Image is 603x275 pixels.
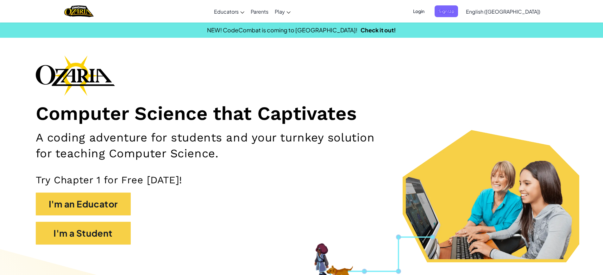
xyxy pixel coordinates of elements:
[272,3,294,20] a: Play
[36,174,568,186] p: Try Chapter 1 for Free [DATE]!
[36,130,392,161] h2: A coding adventure for students and your turnkey solution for teaching Computer Science.
[36,193,131,215] button: I'm an Educator
[435,5,458,17] button: Sign Up
[361,26,396,34] a: Check it out!
[36,222,131,245] button: I'm a Student
[211,3,248,20] a: Educators
[36,102,568,125] h1: Computer Science that Captivates
[248,3,272,20] a: Parents
[463,3,543,20] a: English ([GEOGRAPHIC_DATA])
[207,26,357,34] span: NEW! CodeCombat is coming to [GEOGRAPHIC_DATA]!
[275,8,285,15] span: Play
[64,5,94,18] a: Ozaria by CodeCombat logo
[466,8,540,15] span: English ([GEOGRAPHIC_DATA])
[409,5,428,17] button: Login
[64,5,94,18] img: Home
[214,8,239,15] span: Educators
[36,55,115,96] img: Ozaria branding logo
